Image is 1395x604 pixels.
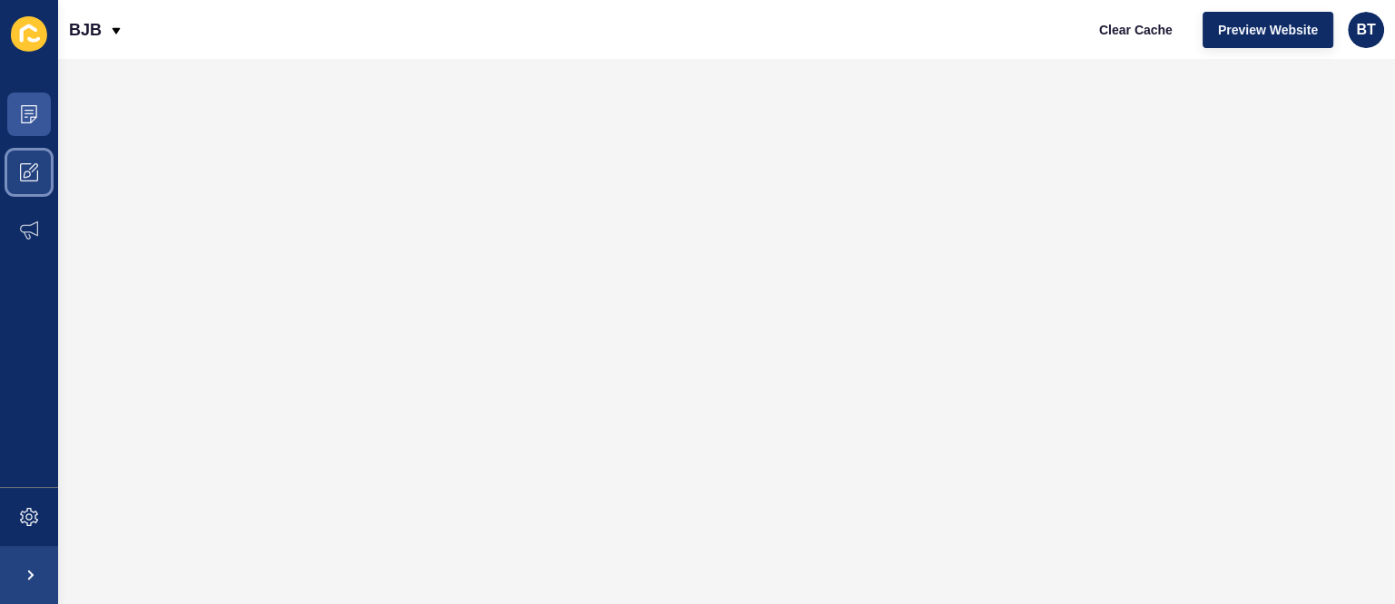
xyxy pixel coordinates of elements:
button: Clear Cache [1084,12,1188,48]
span: Clear Cache [1099,21,1173,39]
span: Preview Website [1218,21,1318,39]
button: Preview Website [1203,12,1333,48]
p: BJB [69,7,102,53]
span: BT [1356,21,1375,39]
